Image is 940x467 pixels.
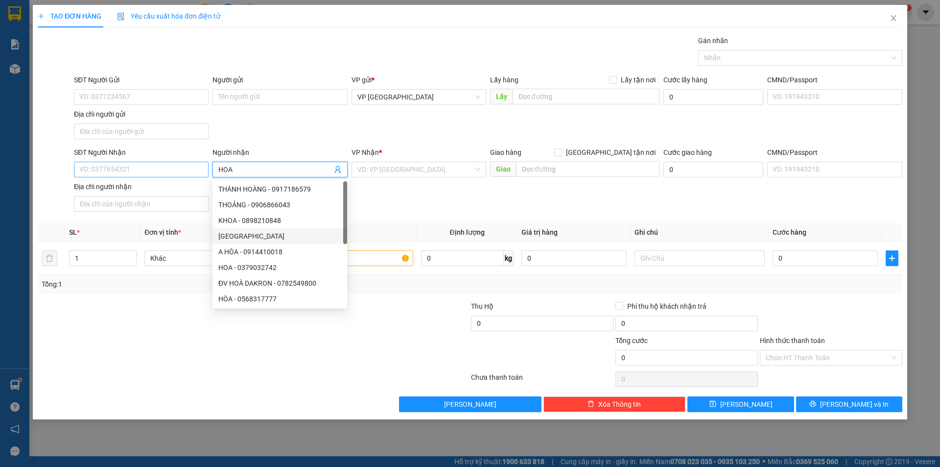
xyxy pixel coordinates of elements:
span: [PERSON_NAME] [720,399,773,410]
span: [PERSON_NAME] và In [820,399,889,410]
div: Tổng: 1 [42,279,363,290]
button: deleteXóa Thông tin [543,396,686,412]
div: Người gửi [212,74,347,85]
div: SĐT Người Gửi [74,74,209,85]
img: icon [117,13,125,21]
label: Cước giao hàng [663,148,712,156]
label: Hình thức thanh toán [760,337,825,344]
label: Cước lấy hàng [663,76,707,84]
input: Địa chỉ của người nhận [74,196,209,212]
span: save [709,400,716,408]
span: Giá trị hàng [521,228,558,236]
div: Người nhận [212,147,347,158]
span: Giao hàng [490,148,521,156]
button: delete [42,250,57,266]
button: save[PERSON_NAME] [687,396,794,412]
input: Cước lấy hàng [663,89,763,105]
div: [GEOGRAPHIC_DATA] [218,231,341,242]
span: environment [68,66,74,73]
span: printer [809,400,816,408]
span: SL [69,228,77,236]
input: Dọc đường [516,161,659,177]
span: delete [587,400,594,408]
div: Chưa thanh toán [470,372,614,389]
div: KHOA - 0898210848 [218,215,341,226]
div: Địa chỉ người gửi [74,109,209,120]
div: THOẢNG - 0906866043 [212,197,347,213]
div: KHOA - 0898210848 [212,213,347,228]
div: A HÒA - 0914410018 [218,246,341,257]
span: [PERSON_NAME] [444,399,496,410]
span: TẠO ĐƠN HÀNG [38,12,101,20]
li: VP [PERSON_NAME] [68,53,130,64]
div: A HÒA - 0914410018 [212,244,347,260]
span: Phí thu hộ khách nhận trả [623,301,710,312]
span: Giao [490,161,516,177]
div: ĐV HOÀ DAKRON - 0782549800 [218,278,341,289]
span: [GEOGRAPHIC_DATA] tận nơi [562,147,659,158]
input: VD: Bàn, Ghế [282,250,413,266]
div: THOẢNG - 0906866043 [218,199,341,210]
input: 0 [521,250,627,266]
div: SĐT Người Nhận [74,147,209,158]
span: VP Sài Gòn [357,90,480,104]
input: Cước giao hàng [663,162,763,177]
span: Lấy tận nơi [617,74,659,85]
span: Cước hàng [773,228,806,236]
div: HÒA - 0568317777 [218,294,341,304]
span: close [890,14,897,22]
label: Gán nhãn [698,37,728,45]
span: Lấy [490,89,513,104]
div: ĐV HOÀ DAKRON - 0782549800 [212,275,347,291]
span: kg [504,250,514,266]
button: Close [880,5,907,32]
div: VP gửi [352,74,486,85]
button: plus [886,250,898,266]
div: HOÀNG CHÂU 0394114354 - 0344970524 [212,228,347,244]
button: printer[PERSON_NAME] và In [796,396,902,412]
span: Yêu cầu xuất hóa đơn điện tử [117,12,220,20]
span: Định lượng [450,228,485,236]
span: user-add [334,166,342,173]
li: VP VP [GEOGRAPHIC_DATA] [5,53,68,85]
div: CMND/Passport [767,74,902,85]
span: Khác [150,251,269,266]
span: Tổng cước [615,337,648,344]
input: Địa chỉ của người gửi [74,123,209,139]
input: Ghi Chú [634,250,765,266]
span: VP Nhận [352,148,379,156]
div: THÀNH HOÀNG - 0917186579 [212,181,347,197]
span: Đơn vị tính [144,228,181,236]
th: Ghi chú [631,223,769,242]
span: plus [38,13,45,20]
div: CMND/Passport [767,147,902,158]
span: plus [886,254,898,262]
div: THÀNH HOÀNG - 0917186579 [218,184,341,195]
div: HOA - 0379032742 [212,260,347,275]
div: HOA - 0379032742 [218,262,341,273]
button: [PERSON_NAME] [399,396,541,412]
span: Thu Hộ [471,302,493,310]
div: HÒA - 0568317777 [212,291,347,307]
input: Dọc đường [513,89,659,104]
li: CTy TNHH MTV ĐỨC ĐẠT [5,5,142,42]
span: Lấy hàng [490,76,518,84]
span: Xóa Thông tin [598,399,641,410]
div: Địa chỉ người nhận [74,181,209,192]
